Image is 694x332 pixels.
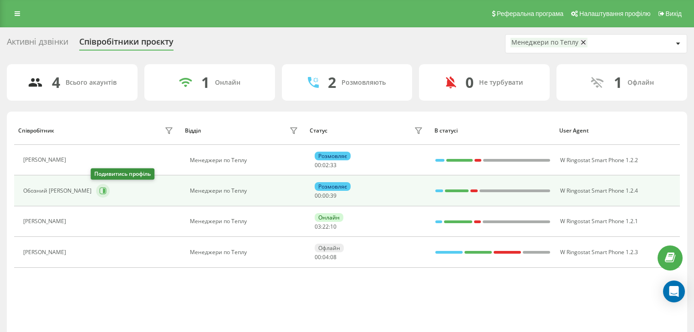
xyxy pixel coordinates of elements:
[215,79,240,87] div: Онлайн
[315,213,343,222] div: Онлайн
[328,74,336,91] div: 2
[559,128,675,134] div: User Agent
[23,188,94,194] div: Обозний [PERSON_NAME]
[628,79,654,87] div: Офлайн
[330,223,337,230] span: 10
[190,188,301,194] div: Менеджери по Теплу
[560,156,638,164] span: W Ringostat Smart Phone 1.2.2
[190,218,301,225] div: Менеджери по Теплу
[342,79,386,87] div: Розмовляють
[23,249,68,255] div: [PERSON_NAME]
[560,187,638,194] span: W Ringostat Smart Phone 1.2.4
[315,224,337,230] div: : :
[23,218,68,225] div: [PERSON_NAME]
[434,128,551,134] div: В статусі
[201,74,209,91] div: 1
[315,244,344,252] div: Офлайн
[322,223,329,230] span: 22
[497,10,564,17] span: Реферальна програма
[190,249,301,255] div: Менеджери по Теплу
[663,281,685,302] div: Open Intercom Messenger
[614,74,622,91] div: 1
[465,74,474,91] div: 0
[315,253,321,261] span: 00
[322,192,329,199] span: 00
[330,192,337,199] span: 39
[7,37,68,51] div: Активні дзвінки
[91,169,154,180] div: Подивитись профіль
[560,217,638,225] span: W Ringostat Smart Phone 1.2.1
[23,157,68,163] div: [PERSON_NAME]
[511,39,578,46] div: Менеджери по Теплу
[479,79,523,87] div: Не турбувати
[315,193,337,199] div: : :
[52,74,60,91] div: 4
[560,248,638,256] span: W Ringostat Smart Phone 1.2.3
[315,152,351,160] div: Розмовляє
[190,157,301,163] div: Менеджери по Теплу
[322,161,329,169] span: 02
[330,161,337,169] span: 33
[315,161,321,169] span: 00
[79,37,173,51] div: Співробітники проєкту
[315,192,321,199] span: 00
[315,254,337,260] div: : :
[322,253,329,261] span: 04
[185,128,201,134] div: Відділ
[310,128,327,134] div: Статус
[330,253,337,261] span: 08
[579,10,650,17] span: Налаштування профілю
[315,223,321,230] span: 03
[18,128,54,134] div: Співробітник
[315,182,351,191] div: Розмовляє
[315,162,337,169] div: : :
[66,79,117,87] div: Всього акаунтів
[666,10,682,17] span: Вихід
